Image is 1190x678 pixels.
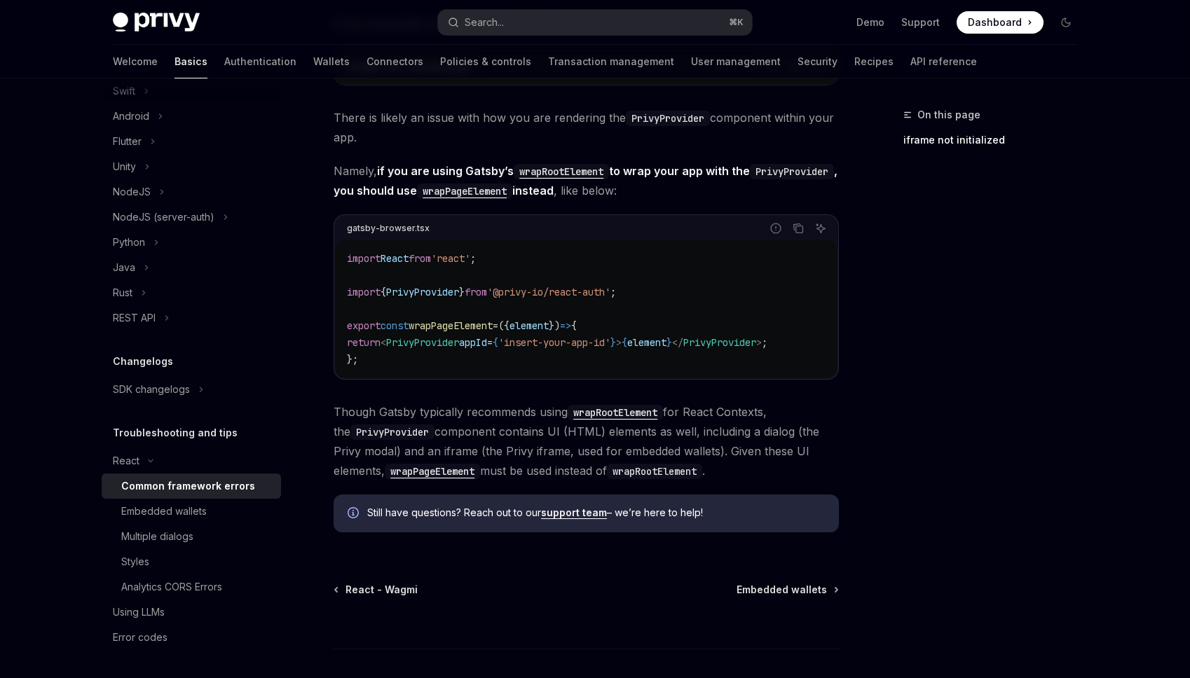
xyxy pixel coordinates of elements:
[347,336,381,349] span: return
[409,252,431,265] span: from
[903,129,1088,151] a: iframe not initialized
[113,353,173,370] h5: Changelogs
[113,13,200,32] img: dark logo
[541,506,607,519] a: support team
[610,286,616,298] span: ;
[102,179,281,205] button: Toggle NodeJS section
[121,579,222,595] div: Analytics CORS Errors
[767,219,785,237] button: Report incorrect code
[465,286,487,298] span: from
[386,286,459,298] span: PrivyProvider
[910,45,977,78] a: API reference
[493,336,498,349] span: {
[756,336,762,349] span: >
[729,17,744,28] span: ⌘ K
[113,452,139,469] div: React
[856,15,884,29] a: Demo
[113,284,132,301] div: Rust
[367,45,423,78] a: Connectors
[498,336,610,349] span: 'insert-your-app-id'
[1055,11,1077,34] button: Toggle dark mode
[102,600,281,625] a: Using LLMs
[626,111,710,126] code: PrivyProvider
[347,353,358,366] span: };
[385,464,480,479] code: wrapPageElement
[737,583,837,597] a: Embedded wallets
[560,319,571,332] span: =>
[102,377,281,402] button: Toggle SDK changelogs section
[102,524,281,549] a: Multiple dialogs
[113,629,167,646] div: Error codes
[487,336,493,349] span: =
[347,219,430,237] div: gatsby-browser.tsx
[102,255,281,280] button: Toggle Java section
[313,45,350,78] a: Wallets
[917,106,980,123] span: On this page
[224,45,296,78] a: Authentication
[514,164,609,178] a: wrapRootElement
[683,336,756,349] span: PrivyProvider
[175,45,207,78] a: Basics
[113,133,142,150] div: Flutter
[367,506,825,520] span: Still have questions? Reach out to our – we’re here to help!
[102,205,281,230] button: Toggle NodeJS (server-auth) section
[549,319,560,332] span: })
[431,252,470,265] span: 'react'
[571,319,577,332] span: {
[968,15,1022,29] span: Dashboard
[798,45,837,78] a: Security
[672,336,683,349] span: </
[762,336,767,349] span: ;
[102,104,281,129] button: Toggle Android section
[102,549,281,574] a: Styles
[102,305,281,331] button: Toggle REST API section
[957,11,1044,34] a: Dashboard
[381,319,409,332] span: const
[346,583,418,597] span: React - Wagmi
[102,280,281,305] button: Toggle Rust section
[607,464,702,479] code: wrapRootElement
[334,108,839,147] span: There is likely an issue with how you are rendering the component within your app.
[610,336,616,349] span: }
[113,184,151,200] div: NodeJS
[102,154,281,179] button: Toggle Unity section
[627,336,666,349] span: element
[348,507,362,521] svg: Info
[113,108,149,125] div: Android
[465,14,504,31] div: Search...
[347,319,381,332] span: export
[102,574,281,600] a: Analytics CORS Errors
[121,553,149,570] div: Styles
[334,161,839,200] span: Namely, , like below:
[113,424,238,441] h5: Troubleshooting and tips
[102,448,281,473] button: Toggle React section
[334,402,839,480] span: Though Gatsby typically recommends using for React Contexts, the component contains UI (HTML) ele...
[381,252,409,265] span: React
[417,184,512,198] a: wrapPageElement
[102,473,281,499] a: Common framework errors
[335,583,418,597] a: React - Wagmi
[121,528,193,545] div: Multiple dialogs
[385,464,480,478] a: wrapPageElement
[622,336,627,349] span: {
[386,336,459,349] span: PrivyProvider
[514,164,609,179] code: wrapRootElement
[750,164,834,179] code: PrivyProvider
[691,45,781,78] a: User management
[616,336,622,349] span: >
[470,252,476,265] span: ;
[498,319,509,332] span: ({
[438,10,752,35] button: Open search
[812,219,830,237] button: Ask AI
[113,310,156,326] div: REST API
[737,583,827,597] span: Embedded wallets
[666,336,672,349] span: }
[121,503,207,520] div: Embedded wallets
[854,45,894,78] a: Recipes
[459,336,487,349] span: appId
[347,286,381,298] span: import
[440,45,531,78] a: Policies & controls
[334,164,837,198] strong: if you are using Gatsby’s to wrap your app with the , you should use instead
[548,45,674,78] a: Transaction management
[493,319,498,332] span: =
